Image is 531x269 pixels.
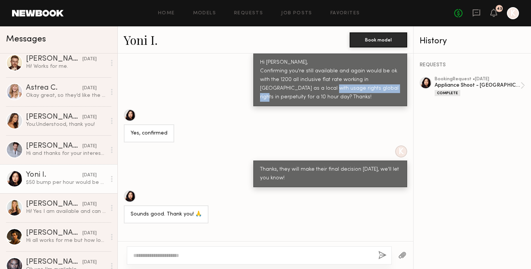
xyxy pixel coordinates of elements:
div: Yes, confirmed [131,129,167,138]
a: bookingRequest •[DATE]Appliance Shoot - [GEOGRAPHIC_DATA]Complete [435,77,525,96]
div: Astrea C. [26,84,82,92]
a: Job Posts [281,11,312,16]
a: Models [193,11,216,16]
div: [DATE] [82,259,97,266]
a: K [507,7,519,19]
div: [PERSON_NAME] [26,229,82,237]
div: [PERSON_NAME] [26,55,82,63]
div: Hi all works for me but how long would it take? How many hours? Thanks [26,237,106,244]
div: booking Request • [DATE] [435,77,520,82]
a: Home [158,11,175,16]
div: Complete [435,90,460,96]
div: Okay great, so they’d like the option of broadcast? [26,92,106,99]
div: [DATE] [82,172,97,179]
div: Yoni I. [26,171,82,179]
div: 43 [497,7,502,11]
div: [PERSON_NAME] [26,200,82,208]
div: [DATE] [82,201,97,208]
div: [DATE] [82,114,97,121]
div: Hi [PERSON_NAME], Confirming you're still available and again would be ok with the 1200 all inclu... [260,58,400,102]
div: Hi! Works for me. [26,63,106,70]
div: Thanks, they will make their final decision [DATE], we'll let you know! [260,165,400,183]
span: Messages [6,35,46,44]
a: Requests [234,11,263,16]
div: History [420,37,525,46]
button: Book model [350,32,407,47]
div: You: Understood, thank you! [26,121,106,128]
div: [DATE] [82,230,97,237]
div: Appliance Shoot - [GEOGRAPHIC_DATA] [435,82,520,89]
a: Favorites [330,11,360,16]
div: Hi and thanks for your interest in me. Unfortunately as it will only be one day I don’t think I w... [26,150,106,157]
div: $50 bump per hour would be amazing for me but any bump will be great 🙌🏼 [26,179,106,186]
div: REQUESTS [420,63,525,68]
a: Book model [350,36,407,43]
div: [DATE] [82,143,97,150]
div: [DATE] [82,56,97,63]
div: [PERSON_NAME] [26,113,82,121]
a: Yoni I. [124,32,158,48]
div: [PERSON_NAME] [26,258,82,266]
div: [PERSON_NAME] [26,142,82,150]
div: Sounds good. Thank you! 🙏 [131,210,202,219]
div: Hi! Yes I am available and can work as a local. [26,208,106,215]
div: [DATE] [82,85,97,92]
